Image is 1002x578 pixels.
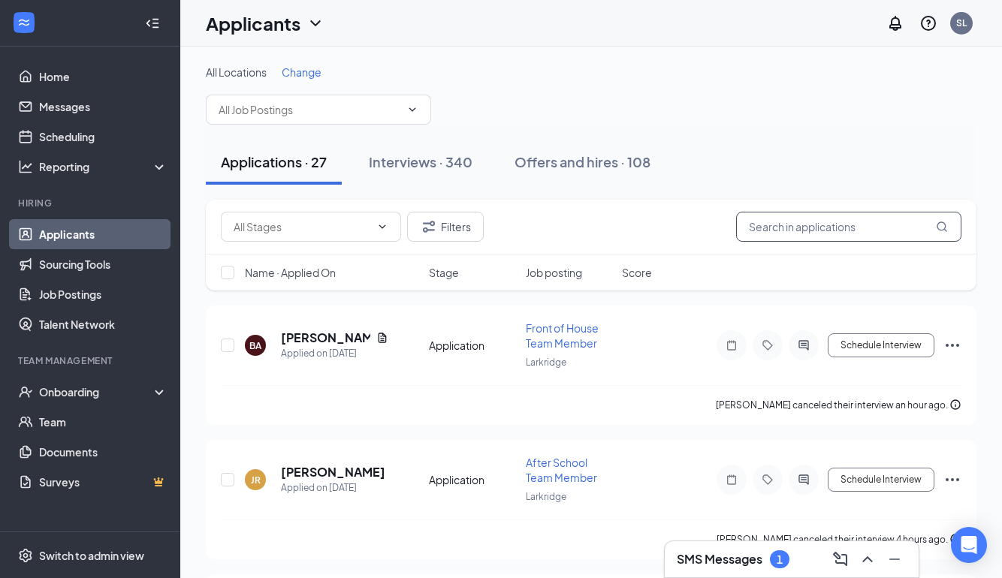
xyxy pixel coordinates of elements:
[206,11,300,36] h1: Applicants
[39,249,168,279] a: Sourcing Tools
[622,265,652,280] span: Score
[18,548,33,563] svg: Settings
[249,339,261,352] div: BA
[219,101,400,118] input: All Job Postings
[39,309,168,339] a: Talent Network
[831,550,850,568] svg: ComposeMessage
[39,122,168,152] a: Scheduling
[886,550,904,568] svg: Minimize
[429,338,517,353] div: Application
[886,14,904,32] svg: Notifications
[526,491,566,502] span: Larkridge
[406,104,418,116] svg: ChevronDown
[420,218,438,236] svg: Filter
[281,330,370,346] h5: [PERSON_NAME]
[526,265,582,280] span: Job posting
[736,212,961,242] input: Search in applications
[951,527,987,563] div: Open Intercom Messenger
[677,551,762,567] h3: SMS Messages
[39,467,168,497] a: SurveysCrown
[949,399,961,411] svg: Info
[245,265,336,280] span: Name · Applied On
[282,65,321,79] span: Change
[949,533,961,545] svg: Info
[526,456,597,484] span: After School Team Member
[759,474,777,486] svg: Tag
[39,159,168,174] div: Reporting
[828,547,853,571] button: ComposeMessage
[795,474,813,486] svg: ActiveChat
[206,65,267,79] span: All Locations
[39,384,155,399] div: Onboarding
[18,197,164,209] div: Hiring
[515,152,650,171] div: Offers and hires · 108
[376,221,388,233] svg: ChevronDown
[376,332,388,344] svg: Document
[919,14,937,32] svg: QuestionInfo
[883,547,907,571] button: Minimize
[39,407,168,437] a: Team
[716,398,961,413] div: [PERSON_NAME] canceled their interview an hour ago.
[943,471,961,489] svg: Ellipses
[777,553,783,566] div: 1
[39,62,168,92] a: Home
[18,354,164,367] div: Team Management
[306,14,324,32] svg: ChevronDown
[856,547,880,571] button: ChevronUp
[956,17,967,29] div: SL
[39,548,144,563] div: Switch to admin view
[723,474,741,486] svg: Note
[759,339,777,351] svg: Tag
[407,212,484,242] button: Filter Filters
[18,384,33,399] svg: UserCheck
[251,474,261,486] div: JR
[429,472,517,487] div: Application
[221,152,327,171] div: Applications · 27
[795,339,813,351] svg: ActiveChat
[943,336,961,354] svg: Ellipses
[39,437,168,467] a: Documents
[723,339,741,351] svg: Note
[429,265,459,280] span: Stage
[828,468,934,492] button: Schedule Interview
[369,152,472,171] div: Interviews · 340
[18,159,33,174] svg: Analysis
[526,321,599,350] span: Front of House Team Member
[39,279,168,309] a: Job Postings
[281,480,385,495] div: Applied on [DATE]
[281,346,388,361] div: Applied on [DATE]
[828,333,934,357] button: Schedule Interview
[39,92,168,122] a: Messages
[936,221,948,233] svg: MagnifyingGlass
[859,550,877,568] svg: ChevronUp
[281,464,385,480] h5: [PERSON_NAME]
[717,532,961,547] div: [PERSON_NAME] canceled their interview 4 hours ago.
[17,15,32,30] svg: WorkstreamLogo
[145,16,160,31] svg: Collapse
[39,219,168,249] a: Applicants
[526,357,566,368] span: Larkridge
[234,218,370,235] input: All Stages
